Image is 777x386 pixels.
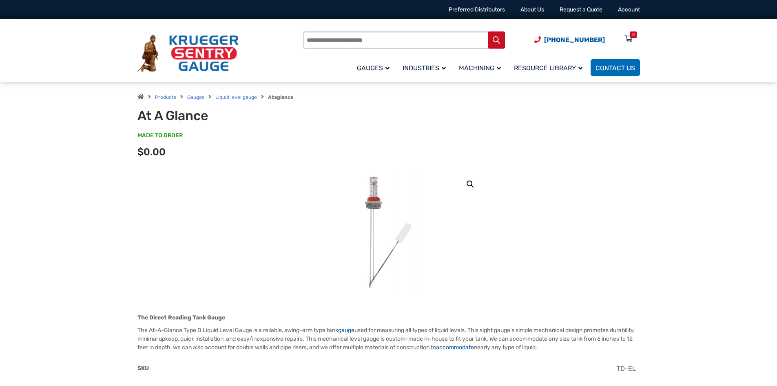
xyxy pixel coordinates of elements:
[509,58,591,77] a: Resource Library
[268,94,293,100] strong: Ataglance
[137,146,166,158] span: $0.00
[215,94,257,100] a: Liquid level gauge
[618,6,640,13] a: Account
[137,365,149,372] span: SKU
[544,36,605,44] span: [PHONE_NUMBER]
[155,94,176,100] a: Products
[403,64,446,72] span: Industries
[534,35,605,45] a: Phone Number (920) 434-8860
[514,64,582,72] span: Resource Library
[187,94,204,100] a: Gauges
[591,59,640,76] a: Contact Us
[357,64,390,72] span: Gauges
[454,58,509,77] a: Machining
[137,326,640,352] p: The At-A-Glance Type D Liquid Level Gauge is a reliable, swing-arm type tank used for measuring a...
[459,64,501,72] span: Machining
[137,132,183,140] span: MADE TO ORDER
[617,365,636,373] span: TD-EL
[398,58,454,77] a: Industries
[352,58,398,77] a: Gauges
[137,35,239,72] img: Krueger Sentry Gauge
[436,344,474,351] a: accommodate
[632,31,635,38] div: 0
[449,6,505,13] a: Preferred Distributors
[595,64,635,72] span: Contact Us
[463,177,478,192] a: View full-screen image gallery
[137,108,339,123] h1: At A Glance
[560,6,602,13] a: Request a Quote
[137,314,225,321] strong: The Direct Reading Tank Gauge
[520,6,544,13] a: About Us
[338,327,354,334] a: gauge
[339,170,437,293] img: At A Glance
